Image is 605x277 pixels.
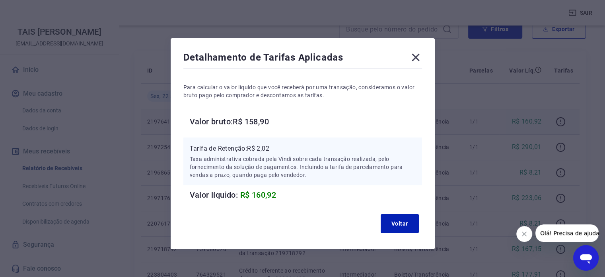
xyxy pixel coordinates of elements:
[535,224,599,242] iframe: Mensagem da empresa
[573,245,599,271] iframe: Botão para abrir a janela de mensagens
[516,226,532,242] iframe: Fechar mensagem
[190,155,416,179] p: Taxa administrativa cobrada pela Vindi sobre cada transação realizada, pelo fornecimento da soluç...
[190,115,422,128] h6: Valor bruto: R$ 158,90
[240,190,276,200] span: R$ 160,92
[381,214,419,233] button: Voltar
[183,51,422,67] div: Detalhamento de Tarifas Aplicadas
[5,6,67,12] span: Olá! Precisa de ajuda?
[190,144,416,153] p: Tarifa de Retenção: R$ 2,02
[190,189,422,201] h6: Valor líquido:
[183,83,422,99] p: Para calcular o valor líquido que você receberá por uma transação, consideramos o valor bruto pag...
